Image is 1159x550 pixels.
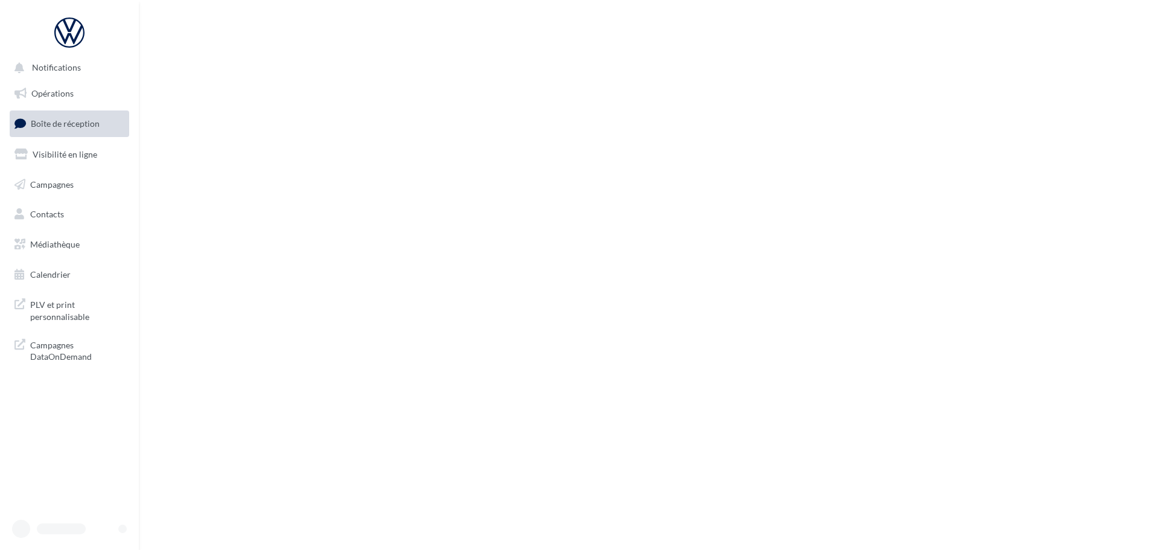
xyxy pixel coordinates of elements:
span: Notifications [32,63,81,73]
span: Opérations [31,88,74,98]
span: Contacts [30,209,64,219]
span: Visibilité en ligne [33,149,97,159]
a: Contacts [7,202,132,227]
a: Boîte de réception [7,110,132,136]
span: Boîte de réception [31,118,100,129]
a: Visibilité en ligne [7,142,132,167]
span: Campagnes [30,179,74,189]
span: Campagnes DataOnDemand [30,337,124,363]
a: Opérations [7,81,132,106]
a: Calendrier [7,262,132,287]
span: Calendrier [30,269,71,280]
a: Campagnes [7,172,132,197]
a: Campagnes DataOnDemand [7,332,132,368]
span: Médiathèque [30,239,80,249]
a: PLV et print personnalisable [7,292,132,327]
a: Médiathèque [7,232,132,257]
span: PLV et print personnalisable [30,296,124,322]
